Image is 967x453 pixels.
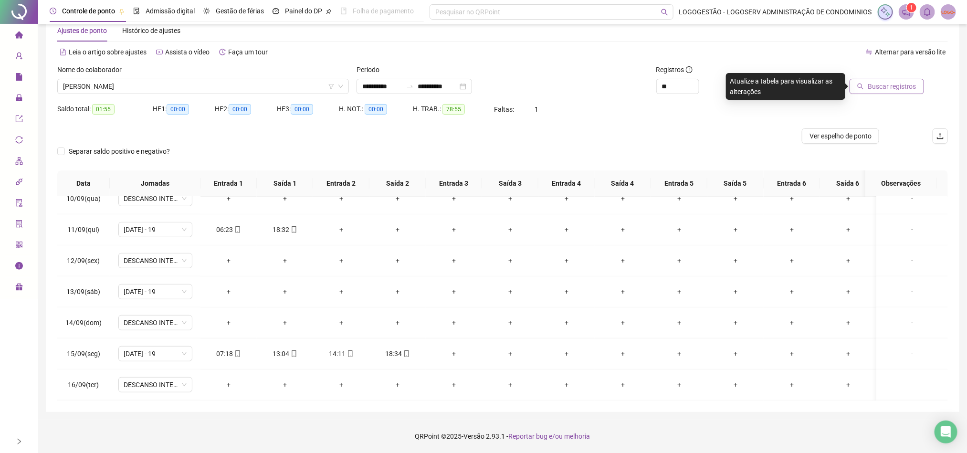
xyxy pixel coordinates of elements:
[546,379,587,390] div: +
[57,27,107,34] span: Ajustes de ponto
[264,286,305,297] div: +
[490,224,531,235] div: +
[875,48,946,56] span: Alternar para versão lite
[433,317,474,328] div: +
[229,104,251,115] span: 00:00
[771,379,812,390] div: +
[328,84,334,89] span: filter
[490,286,531,297] div: +
[15,153,23,172] span: apartment
[67,350,100,358] span: 15/09(seg)
[406,83,414,90] span: to
[233,226,241,233] span: mobile
[884,193,940,204] div: -
[15,195,23,214] span: audit
[936,132,944,140] span: upload
[828,255,869,266] div: +
[146,7,195,15] span: Admissão digital
[290,226,297,233] span: mobile
[546,317,587,328] div: +
[65,146,174,157] span: Separar saldo positivo e negativo?
[208,255,249,266] div: +
[124,222,187,237] span: 07 - 11- 12 - 19
[884,348,940,359] div: -
[264,379,305,390] div: +
[321,255,362,266] div: +
[602,255,643,266] div: +
[884,224,940,235] div: -
[338,84,344,89] span: down
[15,258,23,277] span: info-circle
[38,420,967,453] footer: QRPoint © 2025 - 2.93.1 -
[868,81,916,92] span: Buscar registros
[935,421,957,443] div: Open Intercom Messenger
[406,83,414,90] span: swap-right
[124,284,187,299] span: 07 - 11- 12 - 19
[346,350,354,357] span: mobile
[433,379,474,390] div: +
[442,104,465,115] span: 78:55
[546,193,587,204] div: +
[290,350,297,357] span: mobile
[264,193,305,204] div: +
[277,104,339,115] div: HE 3:
[884,379,940,390] div: -
[715,224,756,235] div: +
[494,105,515,113] span: Faltas:
[433,255,474,266] div: +
[119,9,125,14] span: pushpin
[273,8,279,14] span: dashboard
[771,224,812,235] div: +
[65,319,102,327] span: 14/09(dom)
[124,191,187,206] span: DESCANSO INTER-JORNADA
[15,69,23,88] span: file
[715,379,756,390] div: +
[884,255,940,266] div: -
[208,317,249,328] div: +
[264,255,305,266] div: +
[884,286,940,297] div: -
[153,104,215,115] div: HE 1:
[884,317,940,328] div: -
[715,255,756,266] div: +
[659,379,700,390] div: +
[321,379,362,390] div: +
[264,317,305,328] div: +
[377,379,418,390] div: +
[339,104,413,115] div: H. NOT.:
[233,350,241,357] span: mobile
[771,317,812,328] div: +
[880,7,891,17] img: sparkle-icon.fc2bf0ac1784a2077858766a79e2daf3.svg
[167,104,189,115] span: 00:00
[715,286,756,297] div: +
[659,193,700,204] div: +
[771,255,812,266] div: +
[659,348,700,359] div: +
[902,8,911,16] span: notification
[208,193,249,204] div: +
[92,104,115,115] span: 01:55
[62,7,115,15] span: Controle de ponto
[464,432,485,440] span: Versão
[291,104,313,115] span: 00:00
[15,90,23,109] span: lock
[828,348,869,359] div: +
[923,8,932,16] span: bell
[910,4,913,11] span: 1
[15,174,23,193] span: api
[809,131,872,141] span: Ver espelho de ponto
[433,286,474,297] div: +
[535,105,538,113] span: 1
[433,348,474,359] div: +
[353,7,414,15] span: Folha de pagamento
[219,49,226,55] span: history
[15,237,23,256] span: qrcode
[313,170,369,197] th: Entrada 2
[828,193,869,204] div: +
[490,193,531,204] div: +
[482,170,538,197] th: Saída 3
[377,348,418,359] div: 18:34
[124,253,187,268] span: DESCANSO INTER-JORNADA
[602,348,643,359] div: +
[715,317,756,328] div: +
